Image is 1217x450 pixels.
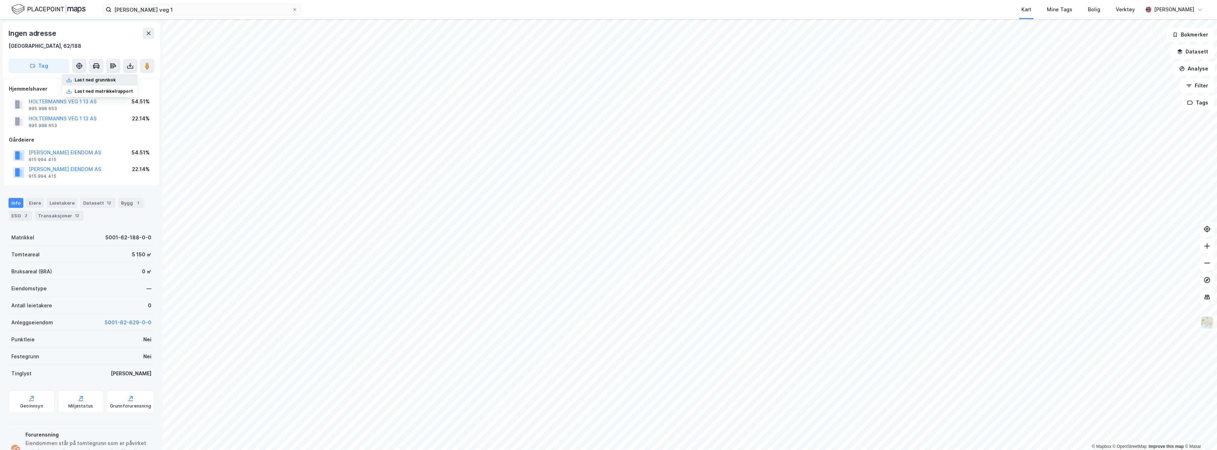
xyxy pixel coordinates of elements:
[22,212,29,219] div: 2
[1180,79,1214,93] button: Filter
[132,165,150,173] div: 22.14%
[11,233,34,242] div: Matrikkel
[118,198,144,208] div: Bygg
[8,211,32,221] div: ESG
[1021,5,1031,14] div: Kart
[146,284,151,293] div: —
[11,369,31,378] div: Tinglyst
[1113,444,1147,449] a: OpenStreetMap
[80,198,115,208] div: Datasett
[105,233,151,242] div: 5001-62-188-0-0
[1173,62,1214,76] button: Analyse
[1182,416,1217,450] iframe: Chat Widget
[132,250,151,259] div: 5 150 ㎡
[29,123,57,129] div: 995 998 653
[11,318,53,327] div: Anleggseiendom
[1088,5,1100,14] div: Bolig
[8,28,57,39] div: Ingen adresse
[11,335,35,344] div: Punktleie
[111,369,151,378] div: [PERSON_NAME]
[47,198,77,208] div: Leietakere
[29,157,56,163] div: 915 994 415
[1200,316,1214,329] img: Z
[20,403,43,409] div: Geoinnsyn
[11,267,52,276] div: Bruksareal (BRA)
[143,352,151,361] div: Nei
[1149,444,1184,449] a: Improve this map
[105,318,151,327] button: 5001-62-629-0-0
[132,114,150,123] div: 22.14%
[26,198,44,208] div: Eiere
[74,212,81,219] div: 12
[8,59,69,73] button: Tag
[75,77,116,83] div: Last ned grunnbok
[111,4,292,15] input: Søk på adresse, matrikkel, gårdeiere, leietakere eller personer
[1171,45,1214,59] button: Datasett
[8,198,23,208] div: Info
[68,403,93,409] div: Miljøstatus
[134,199,142,206] div: 1
[148,301,151,310] div: 0
[11,250,40,259] div: Tomteareal
[9,136,154,144] div: Gårdeiere
[132,148,150,157] div: 54.51%
[1092,444,1111,449] a: Mapbox
[29,173,56,179] div: 915 994 415
[142,267,151,276] div: 0 ㎡
[11,301,52,310] div: Antall leietakere
[1181,96,1214,110] button: Tags
[110,403,151,409] div: Grunnforurensning
[11,284,47,293] div: Eiendomstype
[1116,5,1135,14] div: Verktøy
[1154,5,1194,14] div: [PERSON_NAME]
[8,42,81,50] div: [GEOGRAPHIC_DATA], 62/188
[29,106,57,112] div: 995 998 653
[1047,5,1072,14] div: Mine Tags
[11,3,86,16] img: logo.f888ab2527a4732fd821a326f86c7f29.svg
[1166,28,1214,42] button: Bokmerker
[132,97,150,106] div: 54.51%
[25,431,151,439] div: Forurensning
[75,89,133,94] div: Last ned matrikkelrapport
[143,335,151,344] div: Nei
[105,199,113,206] div: 12
[35,211,83,221] div: Transaksjoner
[9,85,154,93] div: Hjemmelshaver
[11,352,39,361] div: Festegrunn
